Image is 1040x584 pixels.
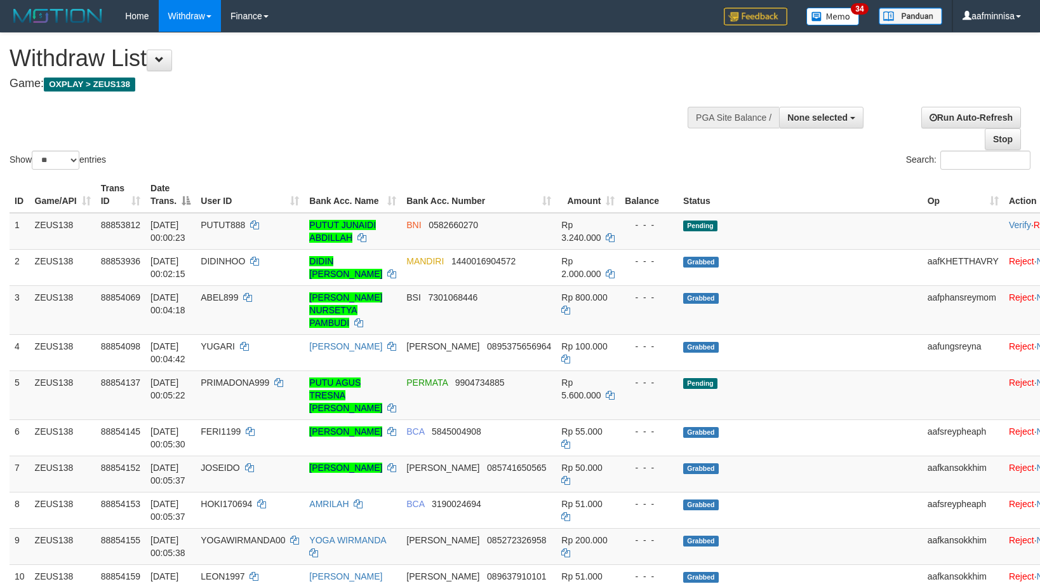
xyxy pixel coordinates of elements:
[487,535,546,545] span: Copy 085272326958 to clipboard
[150,535,185,558] span: [DATE] 00:05:38
[32,151,79,170] select: Showentries
[487,341,551,351] span: Copy 0895375656964 to clipboard
[683,342,719,353] span: Grabbed
[1009,256,1034,266] a: Reject
[806,8,860,25] img: Button%20Memo.svg
[625,340,673,353] div: - - -
[10,456,30,492] td: 7
[10,285,30,334] td: 3
[1009,571,1034,581] a: Reject
[779,107,863,128] button: None selected
[923,334,1004,370] td: aafungsreyna
[30,528,96,564] td: ZEUS138
[406,535,479,545] span: [PERSON_NAME]
[30,334,96,370] td: ZEUS138
[201,292,238,302] span: ABEL899
[625,570,673,583] div: - - -
[101,499,140,509] span: 88854153
[683,463,719,474] span: Grabbed
[561,292,607,302] span: Rp 800.000
[101,256,140,266] span: 88853936
[201,571,244,581] span: LEON1997
[201,256,245,266] span: DIDINHOO
[10,370,30,419] td: 5
[30,419,96,456] td: ZEUS138
[561,463,603,473] span: Rp 50.000
[309,426,382,437] a: [PERSON_NAME]
[851,3,868,15] span: 34
[625,498,673,510] div: - - -
[10,46,681,71] h1: Withdraw List
[309,377,382,413] a: PUTU AGUS TRESNA [PERSON_NAME]
[683,572,719,583] span: Grabbed
[923,249,1004,285] td: aafKHETTHAVRY
[429,292,478,302] span: Copy 7301068446 to clipboard
[201,341,235,351] span: YUGARI
[556,177,620,213] th: Amount: activate to sort column ascending
[561,499,603,509] span: Rp 51.000
[150,292,185,315] span: [DATE] 00:04:18
[451,256,516,266] span: Copy 1440016904572 to clipboard
[150,220,185,243] span: [DATE] 00:00:23
[101,377,140,388] span: 88854137
[406,463,479,473] span: [PERSON_NAME]
[406,220,421,230] span: BNI
[561,256,601,279] span: Rp 2.000.000
[625,425,673,438] div: - - -
[44,78,135,92] span: OXPLAY > ZEUS138
[309,499,349,509] a: AMRILAH
[101,220,140,230] span: 88853812
[561,341,607,351] span: Rp 100.000
[304,177,401,213] th: Bank Acc. Name: activate to sort column ascending
[1009,535,1034,545] a: Reject
[101,571,140,581] span: 88854159
[1009,377,1034,388] a: Reject
[309,463,382,473] a: [PERSON_NAME]
[923,456,1004,492] td: aafkansokkhim
[150,377,185,400] span: [DATE] 00:05:22
[561,571,603,581] span: Rp 51.000
[10,334,30,370] td: 4
[150,341,185,364] span: [DATE] 00:04:42
[561,426,603,437] span: Rp 55.000
[30,370,96,419] td: ZEUS138
[985,128,1021,150] a: Stop
[1009,499,1034,509] a: Reject
[487,571,546,581] span: Copy 089637910101 to clipboard
[906,151,1030,170] label: Search:
[201,535,285,545] span: YOGAWIRMANDA00
[10,151,106,170] label: Show entries
[10,419,30,456] td: 6
[625,219,673,231] div: - - -
[401,177,556,213] th: Bank Acc. Number: activate to sort column ascending
[561,535,607,545] span: Rp 200.000
[10,528,30,564] td: 9
[1009,463,1034,473] a: Reject
[309,256,382,279] a: DIDIN [PERSON_NAME]
[625,461,673,474] div: - - -
[30,249,96,285] td: ZEUS138
[201,463,239,473] span: JOSEIDO
[625,291,673,304] div: - - -
[683,221,717,231] span: Pending
[923,177,1004,213] th: Op: activate to sort column ascending
[923,492,1004,528] td: aafsreypheaph
[201,426,241,437] span: FERI1199
[10,249,30,285] td: 2
[10,6,106,25] img: MOTION_logo.png
[309,220,376,243] a: PUTUT JUNAIDI ABDILLAH
[196,177,304,213] th: User ID: activate to sort column ascending
[620,177,678,213] th: Balance
[688,107,779,128] div: PGA Site Balance /
[10,492,30,528] td: 8
[432,499,481,509] span: Copy 3190024694 to clipboard
[406,426,424,437] span: BCA
[201,499,252,509] span: HOKI170694
[787,112,848,123] span: None selected
[30,285,96,334] td: ZEUS138
[487,463,546,473] span: Copy 085741650565 to clipboard
[406,571,479,581] span: [PERSON_NAME]
[406,499,424,509] span: BCA
[150,256,185,279] span: [DATE] 00:02:15
[923,419,1004,456] td: aafsreypheaph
